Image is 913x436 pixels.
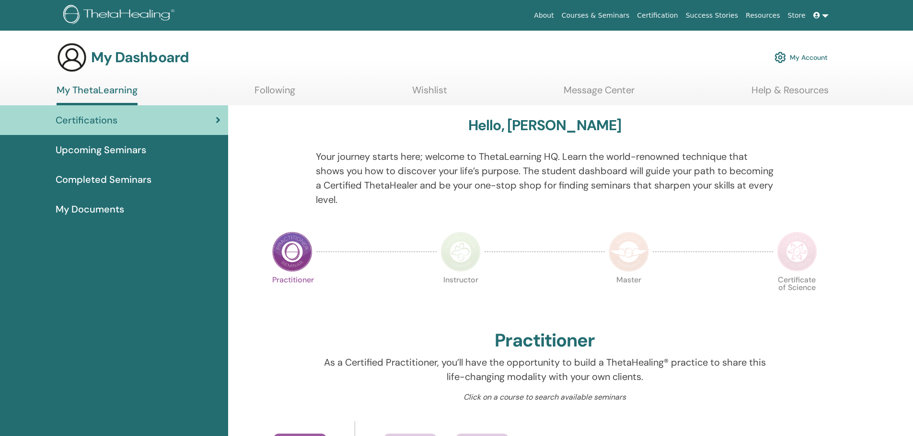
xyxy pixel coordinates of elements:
[272,232,312,272] img: Practitioner
[774,49,786,66] img: cog.svg
[56,202,124,216] span: My Documents
[316,149,774,207] p: Your journey starts here; welcome to ThetaLearning HQ. Learn the world-renowned technique that sh...
[63,5,178,26] img: logo.png
[412,84,447,103] a: Wishlist
[777,276,817,316] p: Certificate of Science
[777,232,817,272] img: Certificate of Science
[56,113,117,127] span: Certifications
[530,7,557,24] a: About
[609,276,649,316] p: Master
[56,172,151,187] span: Completed Seminars
[495,330,595,352] h2: Practitioner
[751,84,829,103] a: Help & Resources
[440,232,481,272] img: Instructor
[57,84,138,105] a: My ThetaLearning
[682,7,742,24] a: Success Stories
[609,232,649,272] img: Master
[774,47,828,68] a: My Account
[558,7,634,24] a: Courses & Seminars
[57,42,87,73] img: generic-user-icon.jpg
[468,117,622,134] h3: Hello, [PERSON_NAME]
[254,84,295,103] a: Following
[784,7,809,24] a: Store
[742,7,784,24] a: Resources
[633,7,682,24] a: Certification
[272,276,312,316] p: Practitioner
[440,276,481,316] p: Instructor
[316,391,774,403] p: Click on a course to search available seminars
[564,84,635,103] a: Message Center
[316,355,774,384] p: As a Certified Practitioner, you’ll have the opportunity to build a ThetaHealing® practice to sha...
[56,143,146,157] span: Upcoming Seminars
[91,49,189,66] h3: My Dashboard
